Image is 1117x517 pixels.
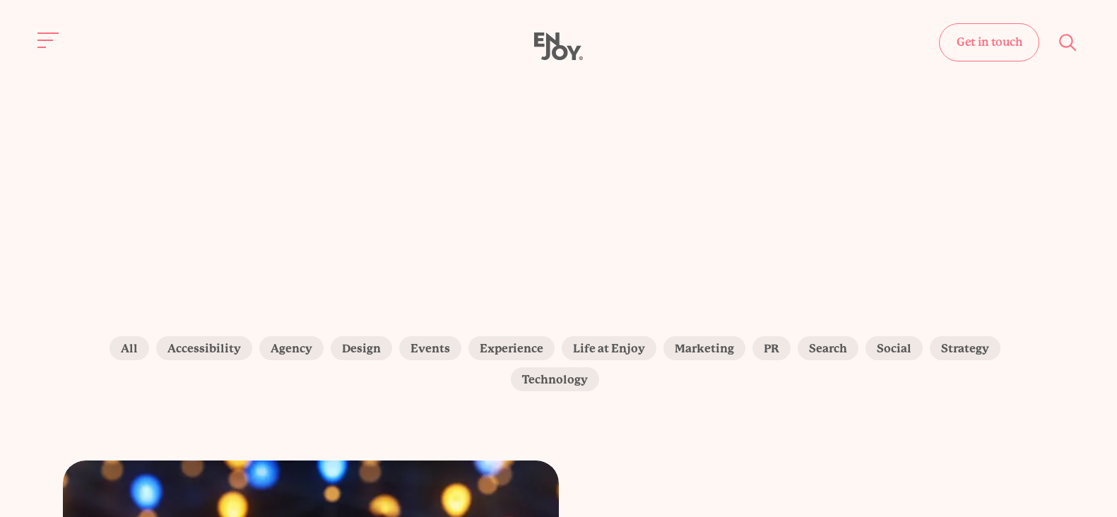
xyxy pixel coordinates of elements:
[110,336,149,360] label: All
[468,336,555,360] label: Experience
[663,336,745,360] label: Marketing
[562,336,656,360] label: Life at Enjoy
[752,336,791,360] label: PR
[331,336,392,360] label: Design
[939,23,1039,61] a: Get in touch
[930,336,1000,360] label: Strategy
[798,336,858,360] label: Search
[511,367,599,391] label: Technology
[865,336,923,360] label: Social
[399,336,461,360] label: Events
[156,336,252,360] label: Accessibility
[259,336,324,360] label: Agency
[1053,28,1083,57] button: Site search
[34,25,64,55] button: Site navigation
